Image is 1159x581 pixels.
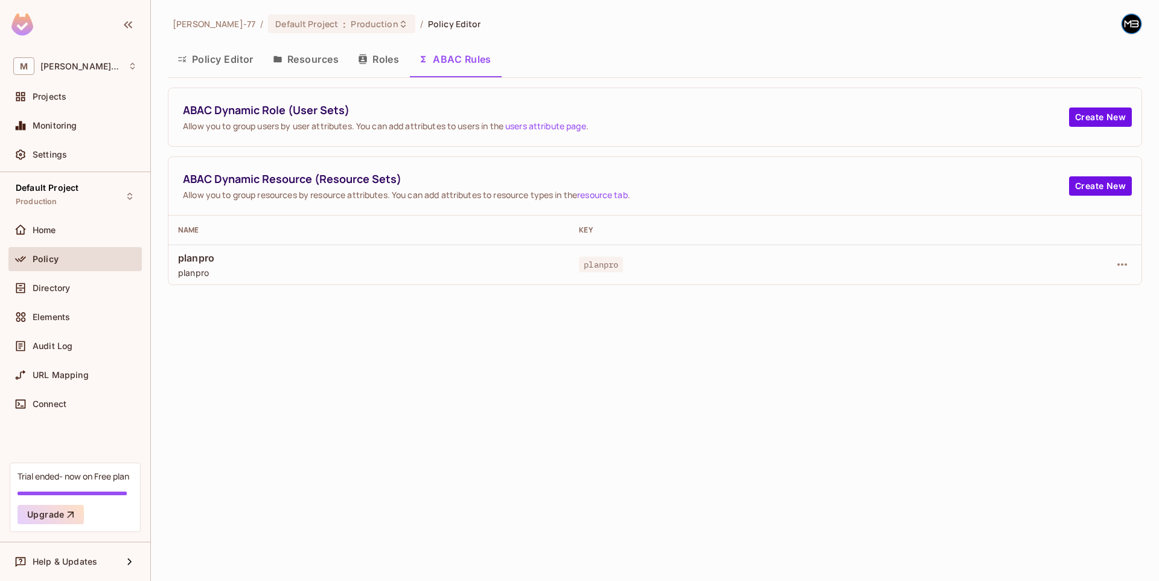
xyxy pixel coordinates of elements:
[178,225,560,235] div: Name
[260,18,263,30] li: /
[18,505,84,524] button: Upgrade
[1122,14,1141,34] img: Miguel Bustamante
[173,18,255,30] span: the active workspace
[1069,108,1132,127] button: Create New
[33,557,97,567] span: Help & Updates
[33,370,89,380] span: URL Mapping
[40,62,121,71] span: Workspace: Miguel-77
[420,18,423,30] li: /
[183,189,1069,201] span: Allow you to group resources by resource attributes. You can add attributes to resource types in ...
[183,172,1069,187] span: ABAC Dynamic Resource (Resource Sets)
[33,225,56,235] span: Home
[33,121,77,130] span: Monitoring
[11,13,33,36] img: SReyMgAAAABJRU5ErkJggg==
[33,92,66,101] span: Projects
[409,44,501,74] button: ABAC Rules
[168,44,263,74] button: Policy Editor
[33,399,66,409] span: Connect
[16,183,78,193] span: Default Project
[178,251,560,265] span: planpro
[579,257,623,272] span: planpro
[183,120,1069,132] span: Allow you to group users by user attributes. You can add attributes to users in the .
[342,19,346,29] span: :
[275,18,338,30] span: Default Project
[33,254,59,264] span: Policy
[16,197,57,207] span: Production
[579,225,960,235] div: Key
[183,103,1069,118] span: ABAC Dynamic Role (User Sets)
[577,189,628,201] a: resource tab
[263,44,348,74] button: Resources
[505,120,586,132] a: users attribute page
[33,283,70,293] span: Directory
[428,18,481,30] span: Policy Editor
[13,57,34,75] span: M
[33,341,72,351] span: Audit Log
[33,312,70,322] span: Elements
[351,18,398,30] span: Production
[33,150,67,159] span: Settings
[178,267,560,278] span: planpro
[18,470,129,482] div: Trial ended- now on Free plan
[348,44,409,74] button: Roles
[1069,176,1132,196] button: Create New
